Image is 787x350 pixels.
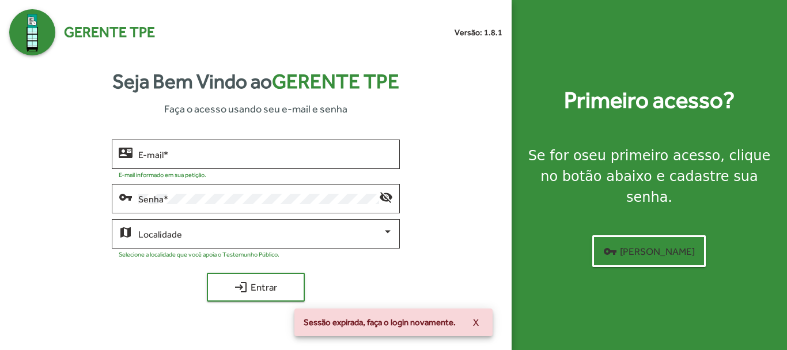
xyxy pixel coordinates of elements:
span: Gerente TPE [64,21,155,43]
mat-icon: visibility_off [379,190,393,204]
mat-icon: map [119,225,133,239]
span: Gerente TPE [272,70,399,93]
button: Entrar [207,273,305,302]
mat-icon: vpn_key [603,244,617,258]
mat-hint: Selecione a localidade que você apoia o Testemunho Público. [119,251,279,258]
div: Se for o , clique no botão abaixo e cadastre sua senha. [525,145,773,208]
mat-icon: login [234,280,248,294]
strong: seu primeiro acesso [582,148,721,164]
strong: Seja Bem Vindo ao [112,66,399,97]
mat-hint: E-mail informado em sua petição. [119,171,206,178]
span: Entrar [217,277,294,298]
small: Versão: 1.8.1 [455,27,502,39]
span: [PERSON_NAME] [603,241,695,262]
mat-icon: contact_mail [119,145,133,159]
span: Faça o acesso usando seu e-mail e senha [164,101,347,116]
span: X [473,312,479,333]
span: Sessão expirada, faça o login novamente. [304,317,456,328]
strong: Primeiro acesso? [564,83,735,118]
img: Logo Gerente [9,9,55,55]
button: [PERSON_NAME] [592,235,706,267]
button: X [464,312,488,333]
mat-icon: vpn_key [119,190,133,204]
